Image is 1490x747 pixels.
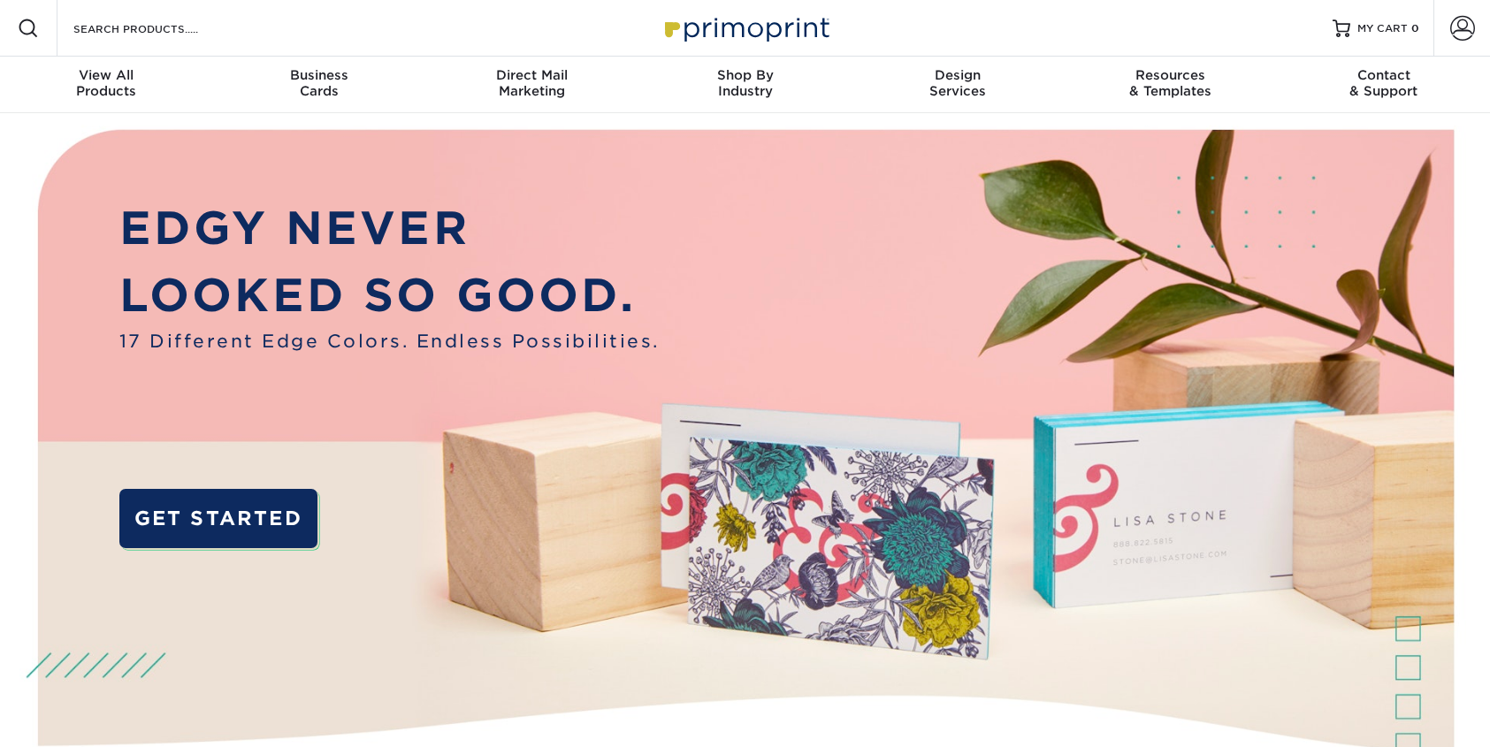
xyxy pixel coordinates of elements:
[213,57,426,113] a: BusinessCards
[852,67,1065,99] div: Services
[1065,57,1278,113] a: Resources& Templates
[1277,67,1490,83] span: Contact
[425,57,638,113] a: Direct MailMarketing
[1065,67,1278,83] span: Resources
[852,67,1065,83] span: Design
[1357,21,1408,36] span: MY CART
[213,67,426,83] span: Business
[425,67,638,99] div: Marketing
[425,67,638,83] span: Direct Mail
[1277,57,1490,113] a: Contact& Support
[638,67,852,83] span: Shop By
[657,9,834,47] img: Primoprint
[852,57,1065,113] a: DesignServices
[72,18,244,39] input: SEARCH PRODUCTS.....
[119,194,660,262] p: EDGY NEVER
[119,328,660,354] span: 17 Different Edge Colors. Endless Possibilities.
[119,489,317,548] a: GET STARTED
[638,67,852,99] div: Industry
[1411,22,1419,34] span: 0
[213,67,426,99] div: Cards
[119,262,660,329] p: LOOKED SO GOOD.
[1065,67,1278,99] div: & Templates
[638,57,852,113] a: Shop ByIndustry
[1277,67,1490,99] div: & Support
